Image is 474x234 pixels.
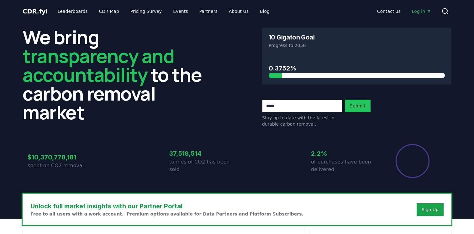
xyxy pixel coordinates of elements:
[28,153,95,162] h3: $10,370,778,181
[262,115,342,127] p: Stay up to date with the latest in durable carbon removal.
[23,43,174,87] span: transparency and accountability
[311,158,379,173] p: of purchases have been delivered
[417,203,444,216] button: Sign Up
[37,8,39,15] span: .
[23,7,48,16] a: CDR.fyi
[372,6,436,17] nav: Main
[169,149,237,158] h3: 37,518,514
[23,8,48,15] span: CDR fyi
[23,28,212,122] h2: We bring to the carbon removal market
[269,64,445,73] h3: 0.3752%
[372,6,406,17] a: Contact us
[224,6,254,17] a: About Us
[311,149,379,158] h3: 2.2%
[94,6,124,17] a: CDR Map
[255,6,275,17] a: Blog
[269,42,445,49] p: Progress to 2050
[407,6,436,17] a: Log in
[194,6,223,17] a: Partners
[345,100,371,112] button: Submit
[28,162,95,169] p: spent on CO2 removal
[169,158,237,173] p: tonnes of CO2 has been sold
[412,8,431,14] span: Log in
[30,201,303,211] h3: Unlock full market insights with our Partner Portal
[53,6,275,17] nav: Main
[168,6,193,17] a: Events
[30,211,303,217] p: Free to all users with a work account. Premium options available for Data Partners and Platform S...
[125,6,167,17] a: Pricing Survey
[53,6,93,17] a: Leaderboards
[395,143,430,179] div: Percentage of sales delivered
[422,206,439,213] a: Sign Up
[269,34,314,40] h3: 10 Gigaton Goal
